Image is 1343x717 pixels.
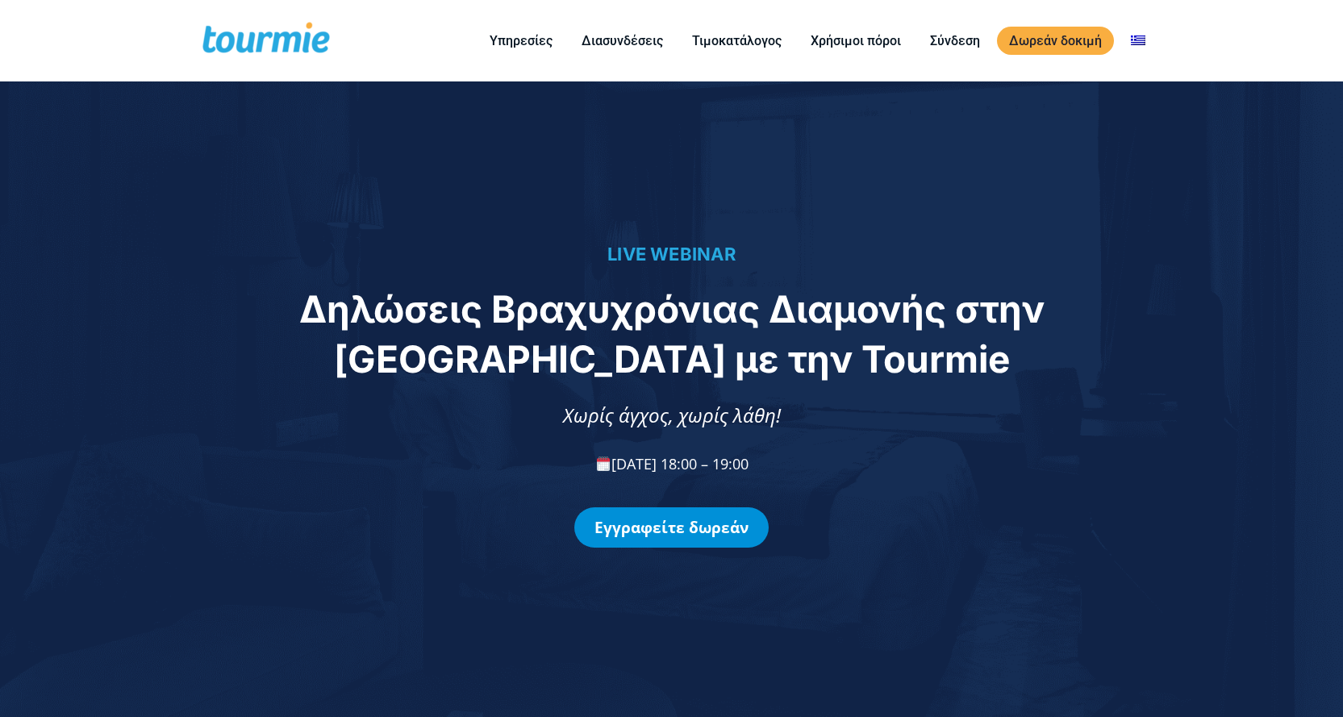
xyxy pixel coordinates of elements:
a: Εγγραφείτε δωρεάν [574,507,769,548]
span: [DATE] 18:00 – 19:00 [594,454,749,473]
a: Τιμοκατάλογος [680,31,794,51]
a: Υπηρεσίες [478,31,565,51]
span: Δηλώσεις Βραχυχρόνιας Διαμονής στην [GEOGRAPHIC_DATA] με την Tourmie [299,286,1045,381]
span: Χωρίς άγχος, χωρίς λάθη! [563,402,781,428]
a: Διασυνδέσεις [569,31,675,51]
a: Σύνδεση [918,31,992,51]
a: Δωρεάν δοκιμή [997,27,1114,55]
a: Χρήσιμοι πόροι [799,31,913,51]
span: LIVE WEBINAR [607,244,736,265]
